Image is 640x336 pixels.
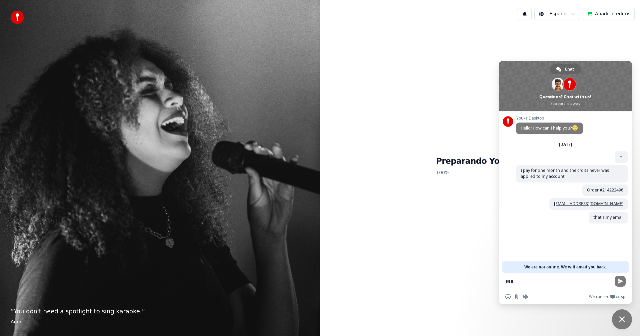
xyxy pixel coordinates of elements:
[615,276,626,287] span: Send
[523,294,528,299] span: Audio message
[436,167,524,179] p: 100 %
[550,64,581,74] a: Chat
[521,125,578,131] span: Hello! How can I help you?
[11,319,309,325] footer: Anon
[505,273,612,289] textarea: Compose your message...
[505,294,511,299] span: Insert an emoji
[593,214,623,220] span: that's my email
[514,294,519,299] span: Send a file
[11,11,24,24] img: youka
[565,64,574,74] span: Chat
[11,307,309,316] p: “ You don't need a spotlight to sing karaoke. ”
[612,309,632,329] a: Close chat
[436,156,524,167] h1: Preparando Youka
[559,143,572,147] div: [DATE]
[587,187,623,193] span: Order #214222496
[616,294,625,299] span: Crisp
[521,168,609,179] span: I pay for one month and the crdits never was applied to my account
[554,201,623,206] a: [EMAIL_ADDRESS][DOMAIN_NAME]
[589,294,608,299] span: We run on
[516,116,583,121] span: Youka Desktop
[619,154,623,160] span: Hi
[589,294,625,299] a: We run onCrisp
[524,261,607,273] span: We are not online. We will email you back.
[583,8,635,20] button: Añadir créditos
